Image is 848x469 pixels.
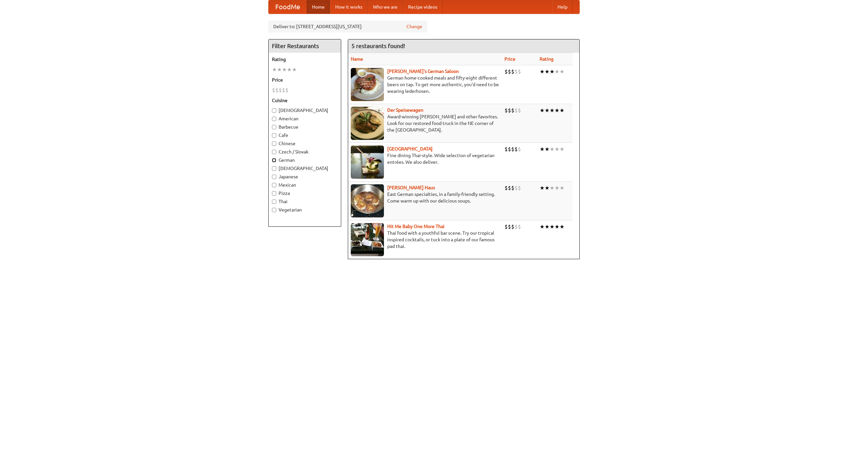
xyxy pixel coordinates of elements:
li: ★ [545,184,550,192]
p: East German specialties, in a family-friendly setting. Come warm up with our delicious soups. [351,191,499,204]
li: $ [504,107,508,114]
li: $ [514,223,518,230]
li: $ [504,184,508,192]
li: $ [514,146,518,153]
a: Who we are [368,0,403,14]
li: ★ [559,68,564,75]
div: Deliver to: [STREET_ADDRESS][US_STATE] [268,21,427,32]
li: $ [511,223,514,230]
li: $ [285,87,289,94]
a: Price [504,56,515,62]
a: Der Speisewagen [387,107,423,113]
li: ★ [559,223,564,230]
li: ★ [559,107,564,114]
li: ★ [545,146,550,153]
li: $ [518,223,521,230]
li: $ [511,184,514,192]
label: Cafe [272,132,338,139]
li: ★ [555,68,559,75]
li: ★ [550,223,555,230]
label: Japanese [272,173,338,180]
b: [PERSON_NAME] Haus [387,185,435,190]
li: $ [279,87,282,94]
img: kohlhaus.jpg [351,184,384,217]
li: $ [518,68,521,75]
input: American [272,117,276,121]
label: Czech / Slovak [272,148,338,155]
li: ★ [550,146,555,153]
li: $ [511,68,514,75]
h5: Cuisine [272,97,338,104]
li: ★ [559,146,564,153]
input: Czech / Slovak [272,150,276,154]
li: $ [518,107,521,114]
input: Thai [272,200,276,204]
img: babythai.jpg [351,223,384,256]
li: $ [508,68,511,75]
label: Vegetarian [272,206,338,213]
li: ★ [550,68,555,75]
li: $ [514,68,518,75]
h4: Filter Restaurants [269,39,341,53]
li: ★ [545,107,550,114]
li: ★ [550,184,555,192]
input: Mexican [272,183,276,187]
li: ★ [282,66,287,73]
img: speisewagen.jpg [351,107,384,140]
li: ★ [555,223,559,230]
li: $ [282,87,285,94]
label: German [272,157,338,163]
input: Barbecue [272,125,276,129]
a: Recipe videos [403,0,443,14]
label: [DEMOGRAPHIC_DATA] [272,107,338,114]
li: $ [504,68,508,75]
a: Rating [540,56,554,62]
input: Cafe [272,133,276,138]
li: ★ [540,68,545,75]
li: ★ [545,68,550,75]
input: [DEMOGRAPHIC_DATA] [272,108,276,113]
img: esthers.jpg [351,68,384,101]
a: Hit Me Baby One More Thai [387,224,445,229]
a: [GEOGRAPHIC_DATA] [387,146,433,151]
li: ★ [272,66,277,73]
li: $ [275,87,279,94]
h5: Rating [272,56,338,63]
a: [PERSON_NAME]'s German Saloon [387,69,459,74]
label: Chinese [272,140,338,147]
li: ★ [540,223,545,230]
li: ★ [550,107,555,114]
li: ★ [545,223,550,230]
li: ★ [555,146,559,153]
label: Barbecue [272,124,338,130]
a: Home [307,0,330,14]
li: ★ [540,107,545,114]
li: $ [508,223,511,230]
li: $ [514,184,518,192]
li: $ [514,107,518,114]
label: [DEMOGRAPHIC_DATA] [272,165,338,172]
li: $ [504,146,508,153]
input: [DEMOGRAPHIC_DATA] [272,166,276,171]
li: ★ [559,184,564,192]
p: German home-cooked meals and fifty-eight different beers on tap. To get more authentic, you'd nee... [351,75,499,94]
a: Change [406,23,422,30]
li: $ [508,107,511,114]
li: ★ [555,184,559,192]
label: Pizza [272,190,338,197]
li: ★ [292,66,297,73]
li: ★ [540,184,545,192]
a: Help [552,0,573,14]
li: $ [504,223,508,230]
label: Thai [272,198,338,205]
li: ★ [277,66,282,73]
a: Name [351,56,363,62]
li: $ [272,87,275,94]
img: satay.jpg [351,146,384,179]
li: $ [508,184,511,192]
h5: Price [272,77,338,83]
